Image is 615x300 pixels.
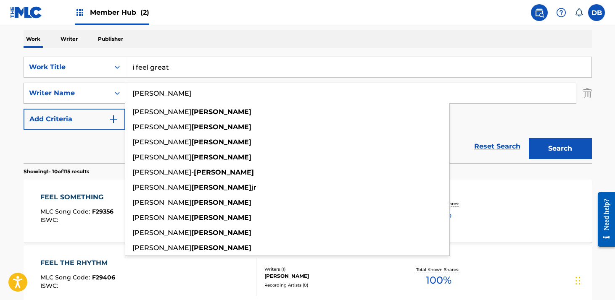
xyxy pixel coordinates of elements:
strong: [PERSON_NAME] [191,198,251,206]
strong: [PERSON_NAME] [191,183,251,191]
p: Total Known Shares: [416,266,461,273]
div: Writer Name [29,88,105,98]
span: [PERSON_NAME] [132,244,191,252]
strong: [PERSON_NAME] [191,153,251,161]
strong: [PERSON_NAME] [191,244,251,252]
a: Public Search [531,4,548,21]
img: help [556,8,566,18]
span: (2) [140,8,149,16]
form: Search Form [24,57,592,163]
strong: [PERSON_NAME] [191,229,251,237]
div: FEEL SOMETHING [40,192,113,202]
div: [PERSON_NAME] [264,272,391,280]
img: Top Rightsholders [75,8,85,18]
span: [PERSON_NAME] [132,214,191,222]
p: Publisher [95,30,126,48]
span: Member Hub [90,8,149,17]
button: Add Criteria [24,109,125,130]
span: [PERSON_NAME] [132,183,191,191]
div: Notifications [575,8,583,17]
span: ISWC : [40,216,60,224]
div: User Menu [588,4,605,21]
span: jr [251,183,256,191]
span: [PERSON_NAME] [132,108,191,116]
span: MLC Song Code : [40,274,92,281]
span: MLC Song Code : [40,208,92,215]
p: Work [24,30,43,48]
button: Search [529,138,592,159]
div: Writers ( 1 ) [264,266,391,272]
strong: [PERSON_NAME] [191,214,251,222]
div: Help [553,4,570,21]
img: 9d2ae6d4665cec9f34b9.svg [108,114,119,124]
span: [PERSON_NAME] [132,229,191,237]
span: F29406 [92,274,115,281]
div: FEEL THE RHYTHM [40,258,115,268]
span: ISWC : [40,282,60,290]
strong: [PERSON_NAME] [191,108,251,116]
a: FEEL SOMETHINGMLC Song Code:F29356ISWC:Writers (4)[PERSON_NAME], [PERSON_NAME], [PERSON_NAME], [P... [24,180,592,243]
img: Delete Criterion [583,83,592,104]
strong: [PERSON_NAME] [191,138,251,146]
img: search [534,8,544,18]
span: F29356 [92,208,113,215]
strong: [PERSON_NAME] [194,168,254,176]
p: Writer [58,30,80,48]
span: [PERSON_NAME] [132,138,191,146]
p: Showing 1 - 10 of 115 results [24,168,89,175]
iframe: Resource Center [591,186,615,253]
img: MLC Logo [10,6,42,18]
span: [PERSON_NAME]- [132,168,194,176]
div: Drag [575,268,581,293]
span: 100 % [426,273,451,288]
span: [PERSON_NAME] [132,123,191,131]
span: [PERSON_NAME] [132,198,191,206]
div: Work Title [29,62,105,72]
strong: [PERSON_NAME] [191,123,251,131]
div: Recording Artists ( 0 ) [264,282,391,288]
iframe: Chat Widget [573,260,615,300]
span: [PERSON_NAME] [132,153,191,161]
a: Reset Search [470,137,525,156]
